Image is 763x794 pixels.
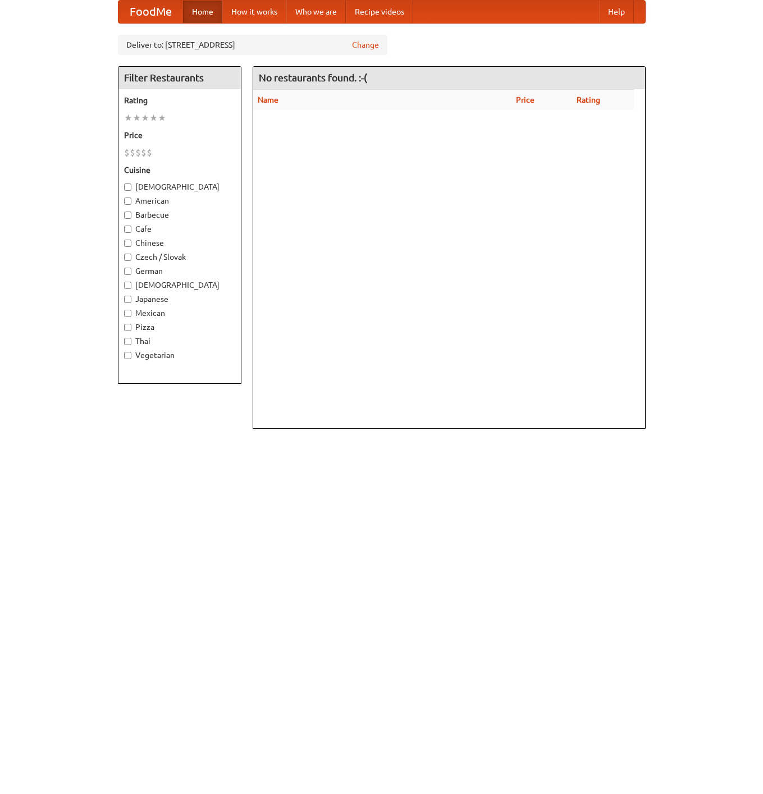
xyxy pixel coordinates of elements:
[124,338,131,345] input: Thai
[124,254,131,261] input: Czech / Slovak
[124,307,235,319] label: Mexican
[222,1,286,23] a: How it works
[259,72,367,83] ng-pluralize: No restaurants found. :-(
[124,282,131,289] input: [DEMOGRAPHIC_DATA]
[141,112,149,124] li: ★
[147,146,152,159] li: $
[346,1,413,23] a: Recipe videos
[577,95,600,104] a: Rating
[124,112,133,124] li: ★
[141,146,147,159] li: $
[124,183,131,191] input: [DEMOGRAPHIC_DATA]
[124,350,235,361] label: Vegetarian
[124,322,235,333] label: Pizza
[124,130,235,141] h5: Price
[124,240,131,247] input: Chinese
[118,35,387,55] div: Deliver to: [STREET_ADDRESS]
[124,279,235,291] label: [DEMOGRAPHIC_DATA]
[124,226,131,233] input: Cafe
[124,198,131,205] input: American
[124,251,235,263] label: Czech / Slovak
[599,1,634,23] a: Help
[118,67,241,89] h4: Filter Restaurants
[124,209,235,221] label: Barbecue
[135,146,141,159] li: $
[124,336,235,347] label: Thai
[149,112,158,124] li: ★
[124,352,131,359] input: Vegetarian
[124,223,235,235] label: Cafe
[124,310,131,317] input: Mexican
[258,95,278,104] a: Name
[352,39,379,51] a: Change
[516,95,534,104] a: Price
[124,164,235,176] h5: Cuisine
[124,265,235,277] label: German
[158,112,166,124] li: ★
[124,293,235,305] label: Japanese
[124,296,131,303] input: Japanese
[183,1,222,23] a: Home
[124,324,131,331] input: Pizza
[124,268,131,275] input: German
[124,195,235,206] label: American
[286,1,346,23] a: Who we are
[124,212,131,219] input: Barbecue
[133,112,141,124] li: ★
[118,1,183,23] a: FoodMe
[124,95,235,106] h5: Rating
[124,181,235,192] label: [DEMOGRAPHIC_DATA]
[124,237,235,249] label: Chinese
[124,146,130,159] li: $
[130,146,135,159] li: $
